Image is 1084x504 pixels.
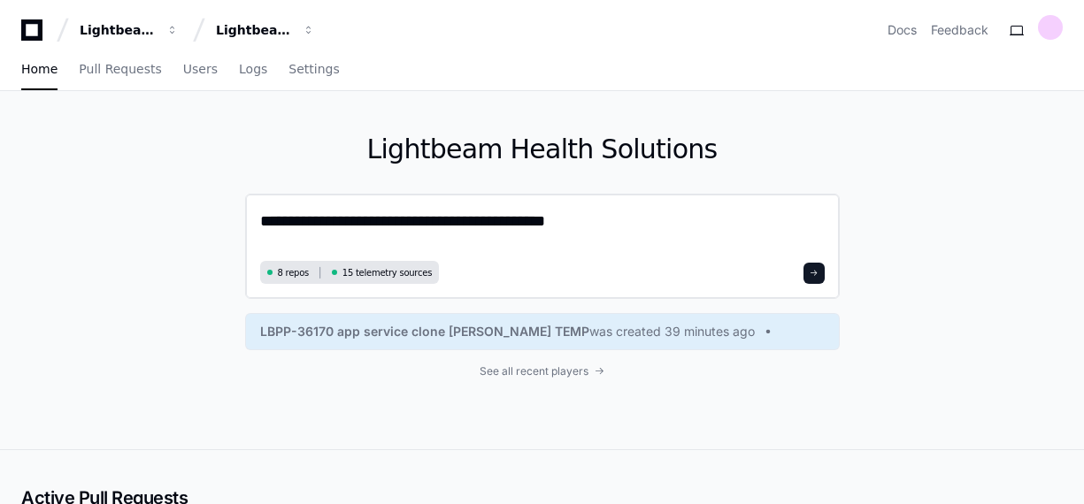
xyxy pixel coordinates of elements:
button: Lightbeam Health [73,14,186,46]
a: Docs [888,21,917,39]
span: Pull Requests [79,64,161,74]
span: Settings [288,64,339,74]
span: Home [21,64,58,74]
a: Logs [239,50,267,90]
span: Logs [239,64,267,74]
button: Lightbeam Health Solutions [209,14,322,46]
a: See all recent players [245,364,840,378]
a: Users [183,50,218,90]
span: LBPP-36170 app service clone [PERSON_NAME] TEMP [260,323,589,340]
span: 8 repos [278,266,310,279]
span: See all recent players [480,364,588,378]
div: Lightbeam Health Solutions [216,21,292,39]
span: Users [183,64,218,74]
button: Feedback [931,21,988,39]
span: 15 telemetry sources [342,266,432,279]
a: Home [21,50,58,90]
a: Settings [288,50,339,90]
div: Lightbeam Health [80,21,156,39]
a: Pull Requests [79,50,161,90]
h1: Lightbeam Health Solutions [245,134,840,165]
a: LBPP-36170 app service clone [PERSON_NAME] TEMPwas created 39 minutes ago [260,323,825,340]
span: was created 39 minutes ago [589,323,755,340]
